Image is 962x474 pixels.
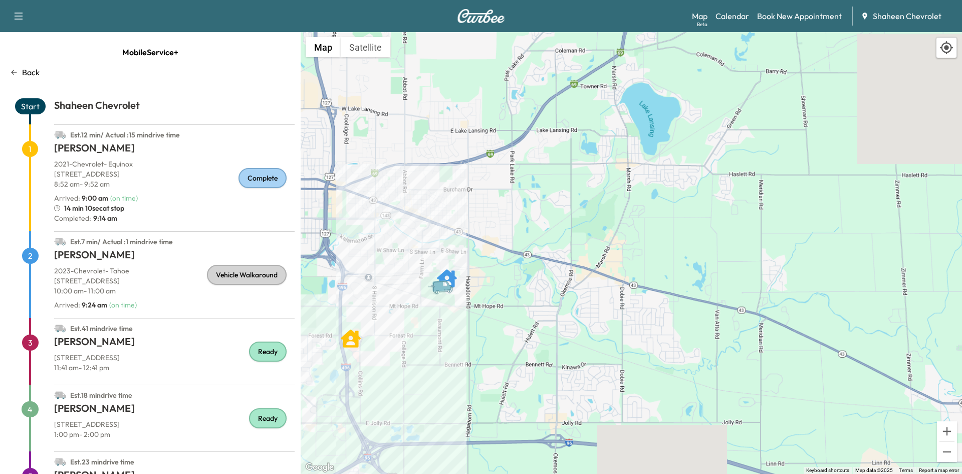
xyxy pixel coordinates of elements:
h1: [PERSON_NAME] [54,335,295,353]
p: Completed: [54,213,295,223]
span: 9:24 am [82,300,107,309]
p: 11:41 am - 12:41 pm [54,363,295,373]
button: Show satellite imagery [341,37,390,57]
p: 10:00 am - 11:00 am [54,286,295,296]
span: Start [15,98,46,114]
gmp-advanced-marker: LISA SHATTUCK [341,324,361,344]
span: Est. 41 min drive time [70,324,133,333]
span: Est. 23 min drive time [70,457,134,466]
p: [STREET_ADDRESS] [54,276,295,286]
a: Open this area in Google Maps (opens a new window) [303,461,336,474]
p: 2023 - Chevrolet - Tahoe [54,266,295,276]
a: Terms (opens in new tab) [899,467,913,473]
span: 9:14 am [91,213,117,223]
a: MapBeta [692,10,707,22]
img: Google [303,461,336,474]
p: [STREET_ADDRESS] [54,419,295,429]
p: 2021 - Chevrolet - Equinox [54,159,295,169]
span: Map data ©2025 [855,467,893,473]
button: Zoom in [937,421,957,441]
a: Report a map error [919,467,959,473]
h1: [PERSON_NAME] [54,141,295,159]
div: Ready [249,408,287,428]
div: Complete [238,168,287,188]
span: Shaheen Chevrolet [873,10,941,22]
span: MobileService+ [122,42,178,62]
span: Est. 7 min / Actual : 1 min drive time [70,237,173,246]
div: Beta [697,21,707,28]
p: 8:52 am - 9:52 am [54,179,295,189]
div: Recenter map [936,37,957,58]
span: 1 [22,141,38,157]
button: Show street map [306,37,341,57]
gmp-advanced-marker: DANA SPENCE [437,263,457,283]
img: Curbee Logo [457,9,505,23]
h1: [PERSON_NAME] [54,248,295,266]
span: Est. 18 min drive time [70,391,132,400]
h1: [PERSON_NAME] [54,401,295,419]
p: Back [22,66,40,78]
p: [STREET_ADDRESS] [54,169,295,179]
div: Vehicle Walkaround [207,265,287,285]
span: ( on time ) [109,300,137,309]
button: Keyboard shortcuts [806,467,849,474]
a: Book New Appointment [757,10,842,22]
button: Zoom out [937,442,957,462]
span: Est. 12 min / Actual : 15 min drive time [70,130,180,139]
span: 2 [22,248,39,264]
p: 1:00 pm - 2:00 pm [54,429,295,439]
p: Arrived : [54,193,108,203]
a: Calendar [715,10,749,22]
span: ( on time ) [110,194,138,203]
span: 4 [22,401,39,417]
span: 9:00 am [82,194,108,203]
div: Ready [249,342,287,362]
gmp-advanced-marker: Van [427,269,462,287]
h1: Shaheen Chevrolet [54,98,295,116]
p: [STREET_ADDRESS] [54,353,295,363]
span: 14 min 10sec at stop [64,203,124,213]
span: 3 [22,335,39,351]
p: Arrived : [54,300,107,310]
